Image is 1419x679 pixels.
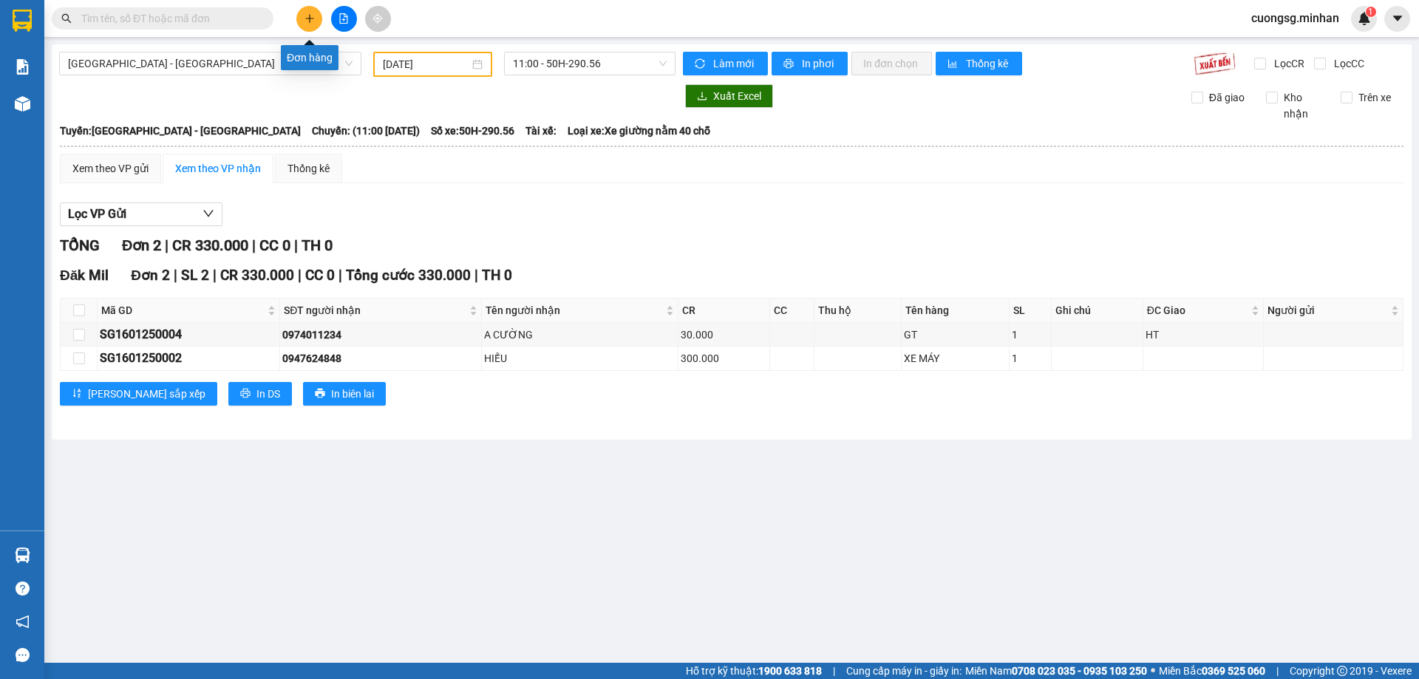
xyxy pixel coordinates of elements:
[98,347,280,370] td: SG1601250002
[122,236,161,254] span: Đơn 2
[802,55,836,72] span: In phơi
[287,160,330,177] div: Thống kê
[174,267,177,284] span: |
[60,382,217,406] button: sort-ascending[PERSON_NAME] sắp xếp
[1010,298,1052,323] th: SL
[482,323,678,347] td: A CƯỜNG
[1358,12,1371,25] img: icon-new-feature
[904,327,1007,343] div: GT
[203,208,214,219] span: down
[525,123,557,139] span: Tài xế:
[181,267,209,284] span: SL 2
[315,388,325,400] span: printer
[1239,9,1351,27] span: cuongsg.minhan
[131,267,170,284] span: Đơn 2
[365,6,391,32] button: aim
[282,327,479,343] div: 0974011234
[681,350,767,366] div: 300.000
[1012,665,1147,677] strong: 0708 023 035 - 0935 103 250
[936,52,1022,75] button: bar-chartThống kê
[1052,298,1143,323] th: Ghi chú
[482,347,678,370] td: HIẾU
[280,347,482,370] td: 0947624848
[783,58,796,70] span: printer
[88,386,205,402] span: [PERSON_NAME] sắp xếp
[1267,302,1388,318] span: Người gửi
[947,58,960,70] span: bar-chart
[312,123,420,139] span: Chuyến: (11:00 [DATE])
[240,388,251,400] span: printer
[902,298,1010,323] th: Tên hàng
[298,267,302,284] span: |
[331,6,357,32] button: file-add
[98,323,280,347] td: SG1601250004
[100,349,277,367] div: SG1601250002
[284,302,466,318] span: SĐT người nhận
[484,350,676,366] div: HIẾU
[282,350,479,366] div: 0947624848
[372,13,383,24] span: aim
[846,663,962,679] span: Cung cấp máy in - giấy in:
[280,323,482,347] td: 0974011234
[338,267,342,284] span: |
[305,267,335,284] span: CC 0
[833,663,835,679] span: |
[228,382,292,406] button: printerIn DS
[304,13,315,24] span: plus
[678,298,770,323] th: CR
[68,52,353,75] span: Sài Gòn - Đắk Nông
[175,160,261,177] div: Xem theo VP nhận
[15,96,30,112] img: warehouse-icon
[100,325,277,344] div: SG1601250004
[966,55,1010,72] span: Thống kê
[213,267,217,284] span: |
[1337,666,1347,676] span: copyright
[15,59,30,75] img: solution-icon
[256,386,280,402] span: In DS
[1268,55,1307,72] span: Lọc CR
[294,236,298,254] span: |
[772,52,848,75] button: printerIn phơi
[770,298,815,323] th: CC
[172,236,248,254] span: CR 330.000
[220,267,294,284] span: CR 330.000
[331,386,374,402] span: In biên lai
[713,88,761,104] span: Xuất Excel
[1276,663,1279,679] span: |
[1278,89,1330,122] span: Kho nhận
[165,236,169,254] span: |
[1202,665,1265,677] strong: 0369 525 060
[15,547,30,563] img: warehouse-icon
[16,648,30,662] span: message
[1384,6,1410,32] button: caret-down
[1368,7,1373,17] span: 1
[1391,12,1404,25] span: caret-down
[383,56,469,72] input: 16/01/2025
[60,267,109,284] span: Đăk Mil
[252,236,256,254] span: |
[60,202,222,226] button: Lọc VP Gửi
[302,236,333,254] span: TH 0
[1012,327,1049,343] div: 1
[486,302,663,318] span: Tên người nhận
[72,388,82,400] span: sort-ascending
[758,665,822,677] strong: 1900 633 818
[851,52,932,75] button: In đơn chọn
[482,267,512,284] span: TH 0
[513,52,667,75] span: 11:00 - 50H-290.56
[296,6,322,32] button: plus
[1352,89,1397,106] span: Trên xe
[814,298,901,323] th: Thu hộ
[338,13,349,24] span: file-add
[568,123,710,139] span: Loại xe: Xe giường nằm 40 chỗ
[695,58,707,70] span: sync
[61,13,72,24] span: search
[1146,327,1262,343] div: HT
[713,55,756,72] span: Làm mới
[1159,663,1265,679] span: Miền Bắc
[686,663,822,679] span: Hỗ trợ kỹ thuật:
[1366,7,1376,17] sup: 1
[484,327,676,343] div: A CƯỜNG
[474,267,478,284] span: |
[1151,668,1155,674] span: ⚪️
